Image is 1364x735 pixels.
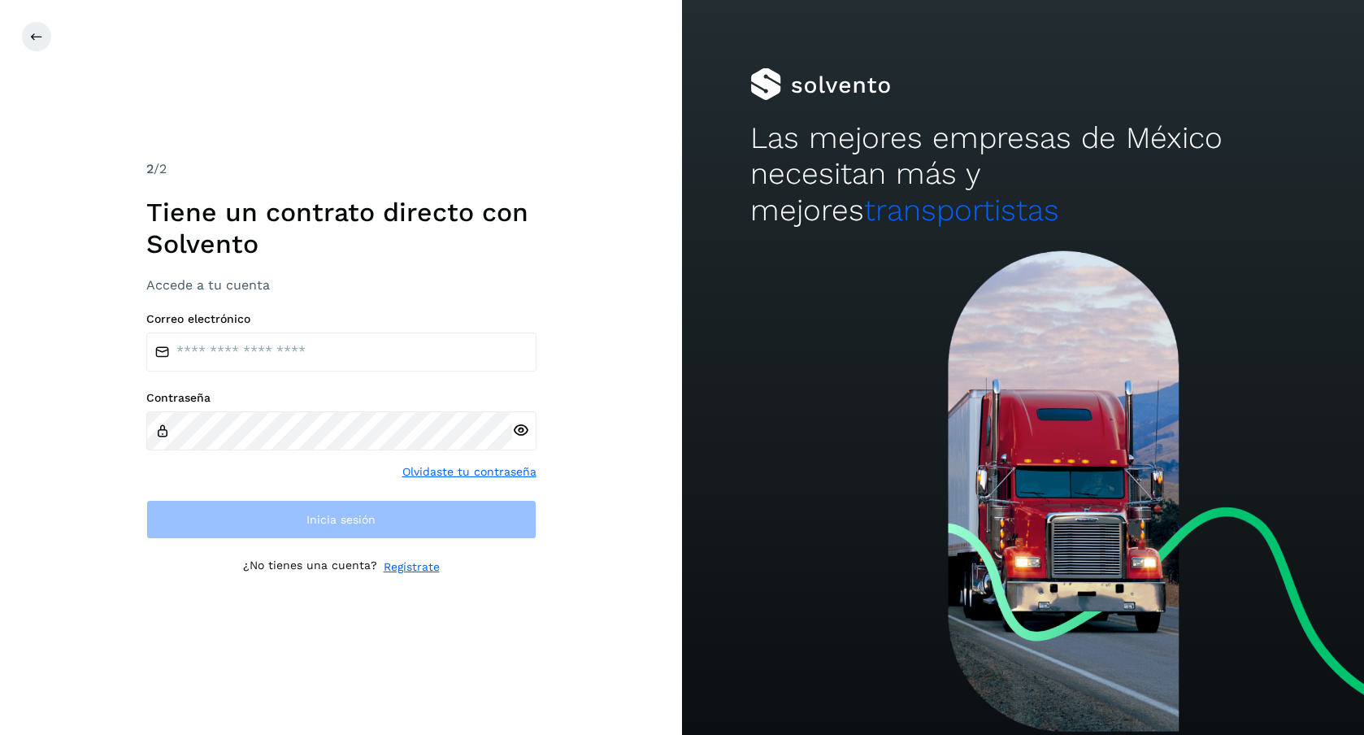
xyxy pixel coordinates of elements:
span: Inicia sesión [306,514,376,525]
p: ¿No tienes una cuenta? [243,559,377,576]
button: Inicia sesión [146,500,536,539]
a: Olvidaste tu contraseña [402,463,536,481]
div: /2 [146,159,536,179]
label: Correo electrónico [146,312,536,326]
span: 2 [146,161,154,176]
a: Regístrate [384,559,440,576]
label: Contraseña [146,391,536,405]
h1: Tiene un contrato directo con Solvento [146,197,536,259]
span: transportistas [864,193,1059,228]
h3: Accede a tu cuenta [146,277,536,293]
h2: Las mejores empresas de México necesitan más y mejores [750,120,1296,228]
